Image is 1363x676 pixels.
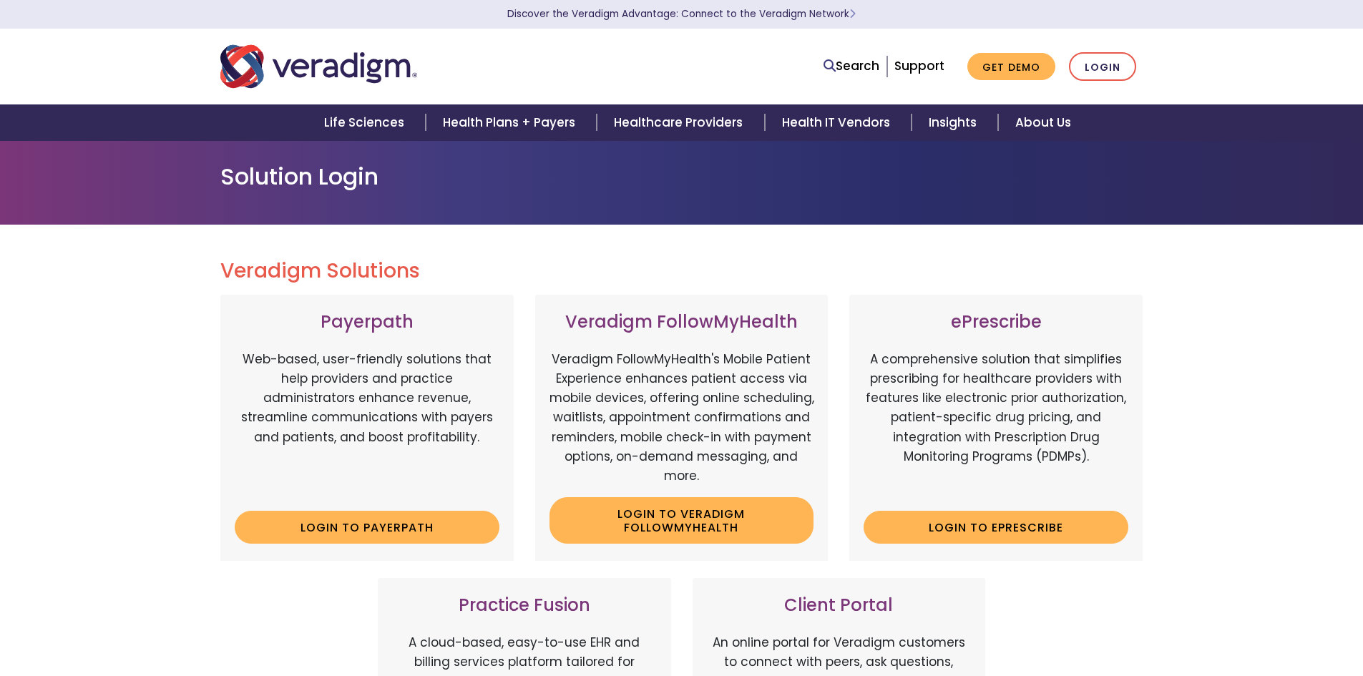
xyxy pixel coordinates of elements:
p: A comprehensive solution that simplifies prescribing for healthcare providers with features like ... [864,350,1128,500]
h3: ePrescribe [864,312,1128,333]
h3: Veradigm FollowMyHealth [549,312,814,333]
h3: Practice Fusion [392,595,657,616]
p: Veradigm FollowMyHealth's Mobile Patient Experience enhances patient access via mobile devices, o... [549,350,814,486]
a: Discover the Veradigm Advantage: Connect to the Veradigm NetworkLearn More [507,7,856,21]
a: Support [894,57,944,74]
h2: Veradigm Solutions [220,259,1143,283]
a: Login to Veradigm FollowMyHealth [549,497,814,544]
h1: Solution Login [220,163,1143,190]
p: Web-based, user-friendly solutions that help providers and practice administrators enhance revenu... [235,350,499,500]
a: Get Demo [967,53,1055,81]
span: Learn More [849,7,856,21]
img: Veradigm logo [220,43,417,90]
a: Health Plans + Payers [426,104,597,141]
a: About Us [998,104,1088,141]
h3: Client Portal [707,595,972,616]
a: Login to ePrescribe [864,511,1128,544]
a: Insights [912,104,998,141]
a: Healthcare Providers [597,104,764,141]
a: Login [1069,52,1136,82]
a: Health IT Vendors [765,104,912,141]
a: Search [824,57,879,76]
a: Login to Payerpath [235,511,499,544]
h3: Payerpath [235,312,499,333]
a: Life Sciences [307,104,426,141]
